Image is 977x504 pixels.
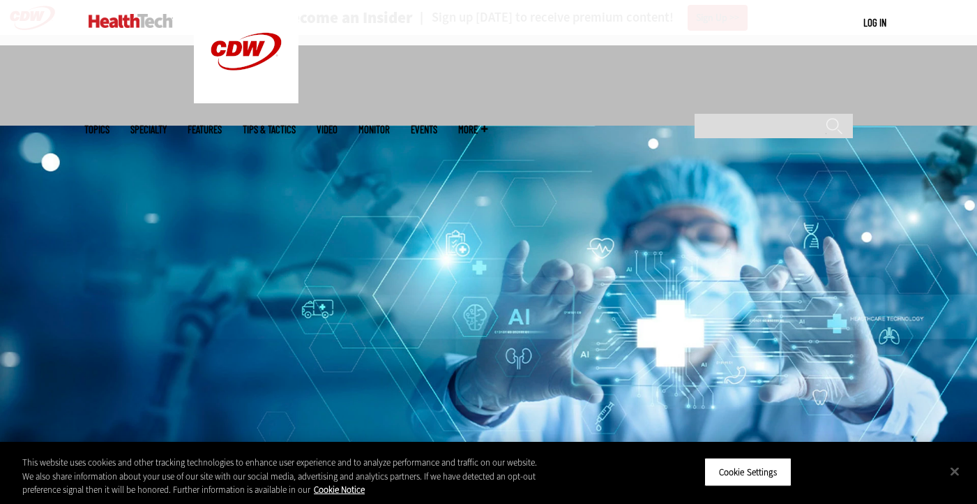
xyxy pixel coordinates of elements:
div: This website uses cookies and other tracking technologies to enhance user experience and to analy... [22,456,538,497]
div: User menu [863,15,886,30]
button: Cookie Settings [704,457,792,487]
span: More [458,124,487,135]
span: Specialty [130,124,167,135]
a: Events [411,124,437,135]
img: Home [89,14,173,28]
a: More information about your privacy [314,484,365,496]
span: Topics [84,124,109,135]
button: Close [939,456,970,487]
a: Log in [863,16,886,29]
a: Features [188,124,222,135]
a: Video [317,124,338,135]
a: CDW [194,92,298,107]
a: MonITor [358,124,390,135]
a: Tips & Tactics [243,124,296,135]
